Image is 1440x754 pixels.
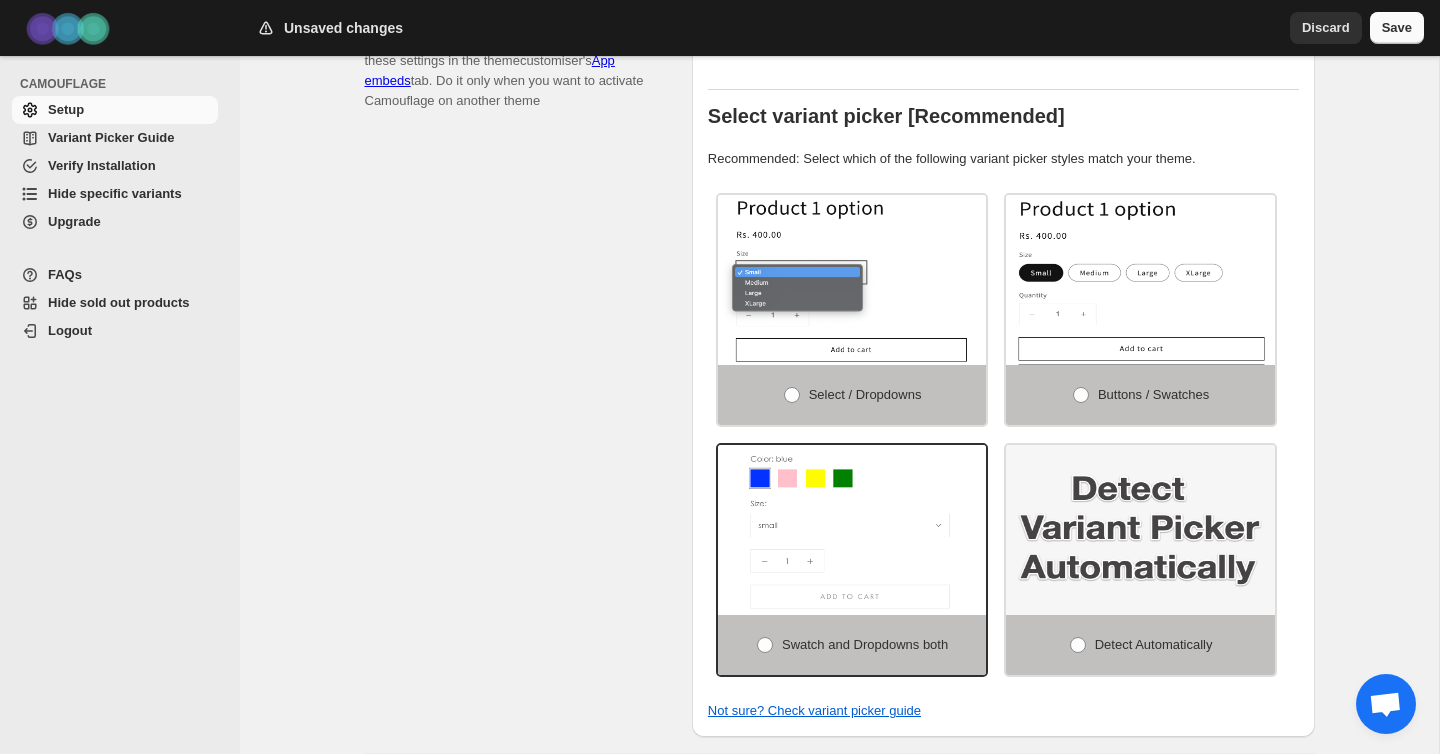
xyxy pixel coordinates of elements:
span: Select / Dropdowns [809,387,922,402]
span: Upgrade [48,214,101,229]
button: Save [1370,12,1424,44]
img: Detect Automatically [1006,445,1275,615]
span: Hide sold out products [48,295,190,310]
span: Hide specific variants [48,186,182,201]
b: Select variant picker [Recommended] [708,105,1065,127]
span: Verify Installation [48,158,156,173]
span: FAQs [48,267,82,282]
img: Buttons / Swatches [1006,195,1275,365]
button: Discard [1290,12,1362,44]
span: CAMOUFLAGE [20,76,226,92]
span: Discard [1302,18,1350,38]
a: FAQs [12,261,218,289]
a: Open chat [1356,674,1416,734]
a: Setup [12,96,218,124]
span: Save [1382,18,1412,38]
img: Select / Dropdowns [718,195,987,365]
p: Recommended: Select which of the following variant picker styles match your theme. [708,149,1299,169]
a: Verify Installation [12,152,218,180]
img: Swatch and Dropdowns both [718,445,987,615]
span: Setup [48,102,84,117]
span: Swatch and Dropdowns both [782,637,948,652]
span: Logout [48,323,92,338]
span: Variant Picker Guide [48,130,174,145]
a: Logout [12,317,218,345]
a: Hide sold out products [12,289,218,317]
a: Hide specific variants [12,180,218,208]
h2: Unsaved changes [284,18,403,38]
a: Variant Picker Guide [12,124,218,152]
a: Not sure? Check variant picker guide [708,703,921,718]
span: Detect Automatically [1095,637,1213,652]
span: Buttons / Swatches [1098,387,1209,402]
a: Upgrade [12,208,218,236]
